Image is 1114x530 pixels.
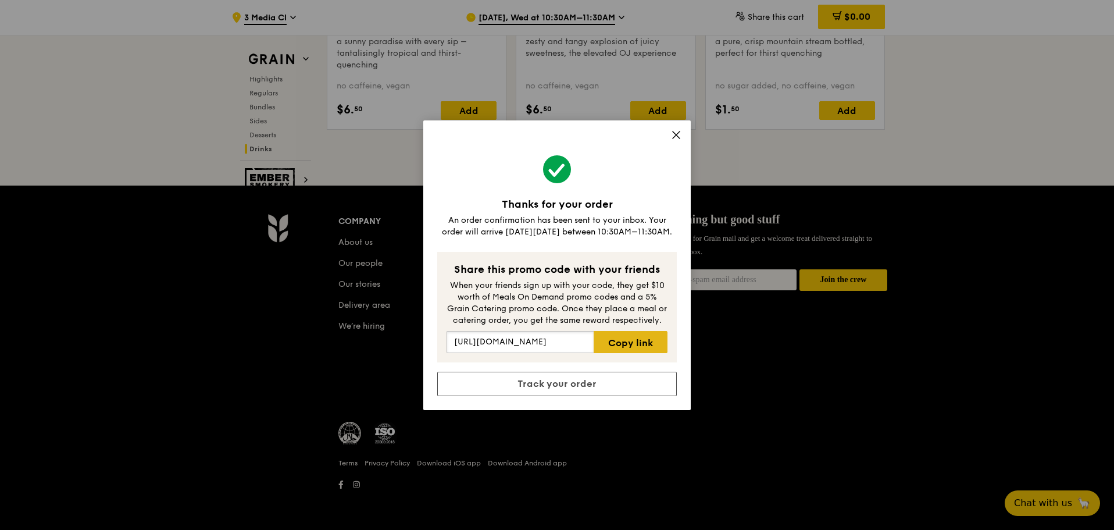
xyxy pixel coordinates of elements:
[447,280,667,326] div: When your friends sign up with your code, they get $10 worth of Meals On Demand promo codes and a...
[437,215,677,238] div: An order confirmation has been sent to your inbox. Your order will arrive [DATE][DATE] between 10...
[437,372,677,396] a: Track your order
[437,196,677,212] div: Thanks for your order
[447,261,667,278] div: Share this promo code with your friends
[594,331,667,353] a: Copy link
